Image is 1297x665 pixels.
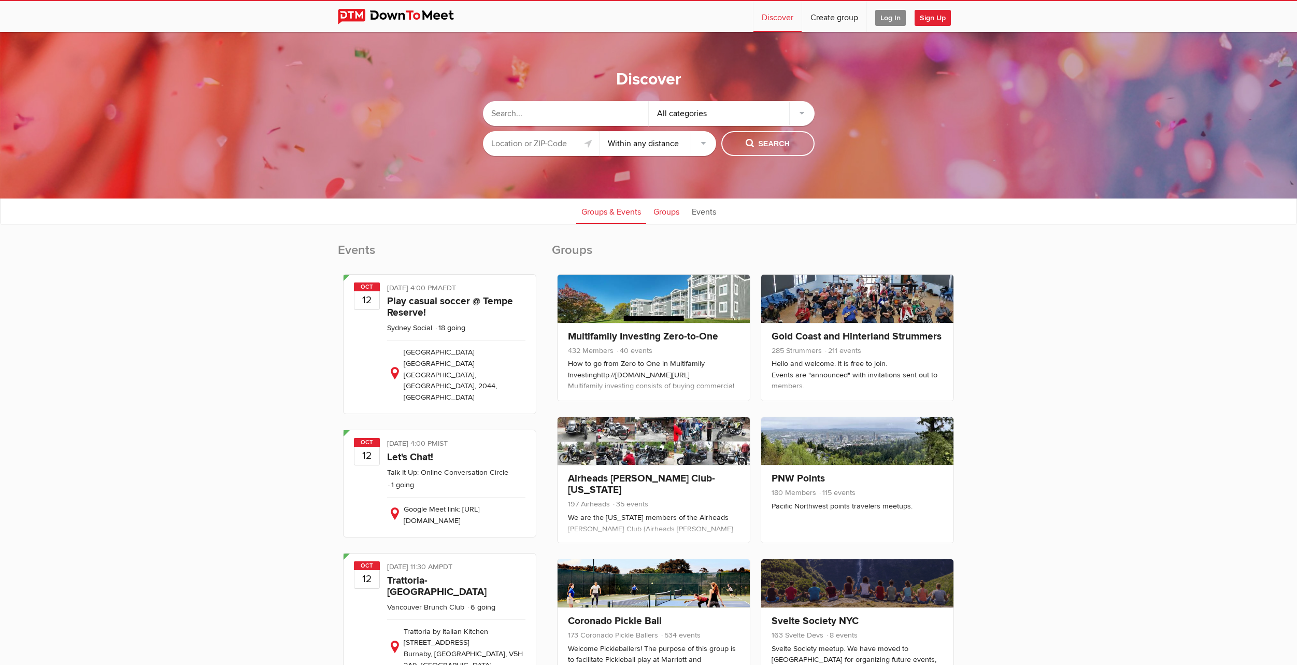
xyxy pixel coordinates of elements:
[772,631,823,640] span: 163 Svelte Devs
[387,603,464,612] a: Vancouver Brunch Club
[825,631,858,640] span: 8 events
[818,488,856,497] span: 115 events
[568,330,718,343] a: Multifamily Investing Zero-to-One
[387,574,487,598] a: Trattoria-[GEOGRAPHIC_DATA]
[772,501,943,512] div: Pacific Northwest points travelers meetups.
[387,451,433,463] a: Let's Chat!
[772,330,942,343] a: Gold Coast and Hinterland Strummers
[354,446,379,465] b: 12
[439,562,452,571] span: America/Vancouver
[772,346,822,355] span: 285 Strummers
[772,472,825,485] a: PNW Points
[483,131,600,156] input: Location or ZIP-Code
[354,291,379,309] b: 12
[568,346,614,355] span: 432 Members
[354,561,380,570] span: Oct
[616,346,652,355] span: 40 events
[438,284,456,292] span: Australia/Sydney
[387,282,525,296] div: [DATE] 4:00 PM
[568,500,610,508] span: 197 Airheads
[612,500,648,508] span: 35 events
[772,488,816,497] span: 180 Members
[338,242,541,269] h2: Events
[404,348,497,401] span: [GEOGRAPHIC_DATA] [GEOGRAPHIC_DATA] [GEOGRAPHIC_DATA], [GEOGRAPHIC_DATA], 2044, [GEOGRAPHIC_DATA]
[338,9,470,24] img: DownToMeet
[568,631,658,640] span: 173 Coronado Pickle Ballers
[387,323,432,332] a: Sydney Social
[387,561,525,575] div: [DATE] 11:30 AM
[915,10,951,26] span: Sign Up
[649,101,815,126] div: All categories
[721,131,815,156] button: Search
[354,438,380,447] span: Oct
[753,1,802,32] a: Discover
[875,10,906,26] span: Log In
[438,439,448,448] span: Asia/Calcutta
[387,480,414,489] li: 1 going
[824,346,861,355] span: 211 events
[616,69,681,91] h1: Discover
[354,282,380,291] span: Oct
[568,472,715,496] a: Airheads [PERSON_NAME] Club-[US_STATE]
[648,198,685,224] a: Groups
[568,615,662,627] a: Coronado Pickle Ball
[387,295,513,319] a: Play casual soccer @ Tempe Reserve!
[915,1,959,32] a: Sign Up
[802,1,866,32] a: Create group
[466,603,495,612] li: 6 going
[746,138,790,150] span: Search
[354,570,379,588] b: 12
[772,358,943,582] div: Hello and welcome. It is free to join. Events are "announced" with invitations sent out to member...
[483,101,649,126] input: Search...
[552,242,960,269] h2: Groups
[404,505,480,525] span: Google Meet link: [URL][DOMAIN_NAME]
[387,468,508,477] a: Talk It Up: Online Conversation Circle
[434,323,465,332] li: 18 going
[867,1,914,32] a: Log In
[772,615,859,627] a: Svelte Society NYC
[387,438,525,451] div: [DATE] 4:00 PM
[576,198,646,224] a: Groups & Events
[660,631,701,640] span: 534 events
[687,198,721,224] a: Events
